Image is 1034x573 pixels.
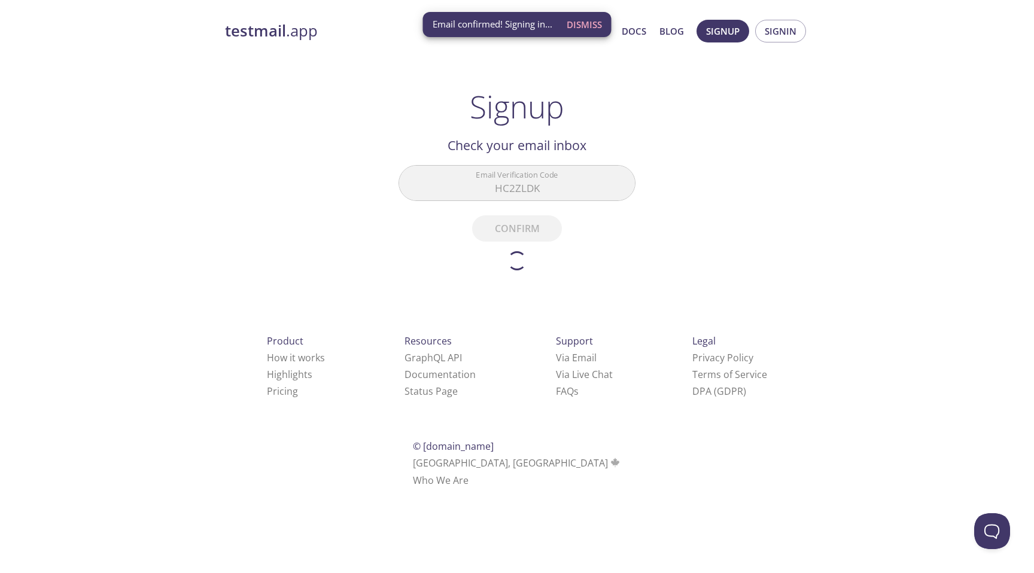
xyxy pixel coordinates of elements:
a: testmail.app [225,21,506,41]
span: [GEOGRAPHIC_DATA], [GEOGRAPHIC_DATA] [413,456,622,470]
button: Dismiss [562,13,607,36]
a: Documentation [405,368,476,381]
h1: Signup [470,89,564,124]
a: FAQ [556,385,579,398]
span: Product [267,334,303,348]
a: Highlights [267,368,312,381]
iframe: Help Scout Beacon - Open [974,513,1010,549]
span: Resources [405,334,452,348]
a: Who We Are [413,474,469,487]
span: Legal [692,334,716,348]
span: Dismiss [567,17,602,32]
span: Support [556,334,593,348]
h2: Check your email inbox [399,135,635,156]
a: Via Email [556,351,597,364]
span: © [DOMAIN_NAME] [413,440,494,453]
span: Email confirmed! Signing in... [433,18,552,31]
a: How it works [267,351,325,364]
a: Via Live Chat [556,368,613,381]
button: Signin [755,20,806,42]
button: Signup [697,20,749,42]
a: GraphQL API [405,351,462,364]
a: Docs [622,23,646,39]
span: s [574,385,579,398]
a: Privacy Policy [692,351,753,364]
a: Status Page [405,385,458,398]
a: Pricing [267,385,298,398]
a: Terms of Service [692,368,767,381]
strong: testmail [225,20,286,41]
span: Signup [706,23,740,39]
a: Blog [659,23,684,39]
a: DPA (GDPR) [692,385,746,398]
span: Signin [765,23,796,39]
